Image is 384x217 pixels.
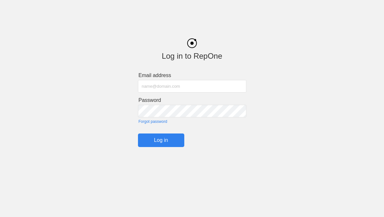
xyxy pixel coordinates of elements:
img: black_logo.png [187,38,197,48]
div: Log in to RepOne [138,52,246,61]
input: name@domain.com [138,80,246,93]
label: Password [139,97,246,103]
input: Log in [138,133,184,147]
label: Email address [139,73,246,78]
a: Forgot password [139,119,246,124]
